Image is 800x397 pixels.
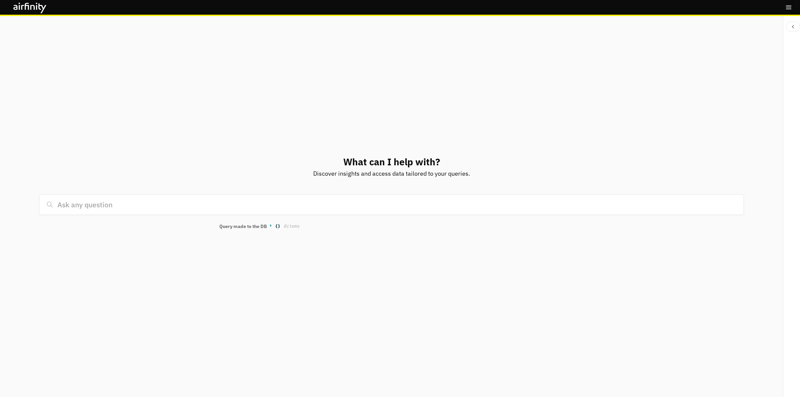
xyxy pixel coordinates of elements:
[275,223,278,230] span: {
[313,169,470,178] p: Discover insights and access data tailored to your queries.
[39,194,744,215] input: Ask any question
[219,223,267,230] p: Query made to the DB
[786,21,800,32] button: Close Sidebar
[278,223,280,230] span: }
[284,224,299,229] span: 0 item s
[343,155,440,169] p: What can I help with?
